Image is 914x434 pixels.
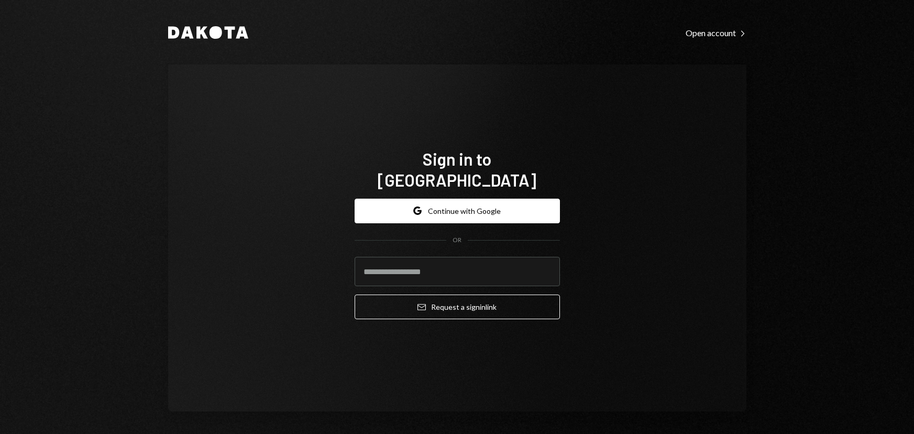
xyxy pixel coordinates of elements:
button: Request a signinlink [355,295,560,319]
a: Open account [686,27,746,38]
div: Open account [686,28,746,38]
button: Continue with Google [355,199,560,223]
h1: Sign in to [GEOGRAPHIC_DATA] [355,148,560,190]
div: OR [453,236,461,245]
